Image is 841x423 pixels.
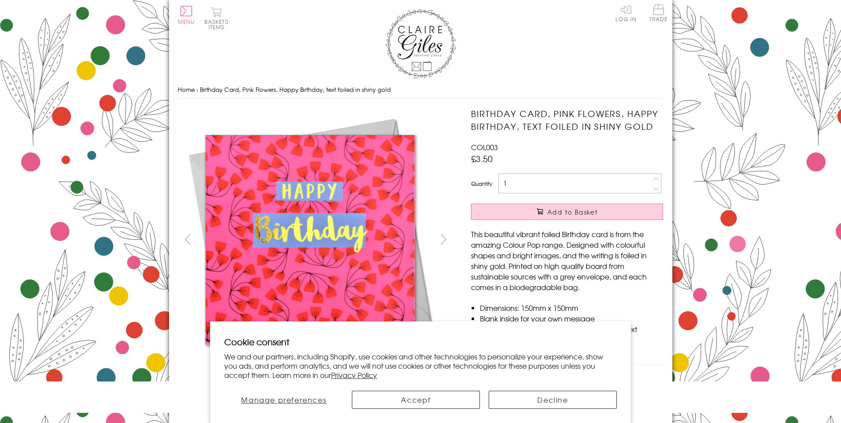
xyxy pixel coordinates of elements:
[178,18,195,26] span: Menu
[204,7,229,30] button: Basket0 items
[471,229,663,292] p: This beautiful vibrant foiled Birthday card is from the amazing Colour Pop range. Designed with c...
[547,208,598,216] span: Add to Basket
[480,313,663,324] li: Blank inside for your own message
[453,107,718,372] img: Birthday Card, Pink Flowers, Happy Birthday, text foiled in shiny gold
[208,18,229,31] span: 0 items
[196,85,198,94] span: ›
[649,4,668,23] a: Trade
[385,9,456,79] img: Claire Giles Greetings Cards
[178,6,195,24] button: Menu
[178,229,198,249] button: prev
[200,85,391,94] span: Birthday Card, Pink Flowers, Happy Birthday, text foiled in shiny gold
[178,81,664,99] nav: breadcrumbs
[331,370,377,380] a: Privacy Policy
[489,391,617,409] button: Decline
[471,204,663,220] button: Add to Basket
[352,391,480,409] button: Accept
[241,394,326,405] span: Manage preferences
[471,107,663,133] h1: Birthday Card, Pink Flowers, Happy Birthday, text foiled in shiny gold
[471,180,492,188] label: Quantity
[434,229,453,249] button: next
[471,152,493,165] span: £3.50
[480,302,663,313] li: Dimensions: 150mm x 150mm
[471,142,498,152] span: COL003
[224,391,343,409] button: Manage preferences
[615,4,637,22] a: Log In
[224,352,617,379] p: We and our partners, including Shopify, use cookies and other technologies to personalize your ex...
[178,85,195,94] a: Home
[177,107,442,372] img: Birthday Card, Pink Flowers, Happy Birthday, text foiled in shiny gold
[649,4,668,22] span: Trade
[224,336,617,348] h2: Cookie consent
